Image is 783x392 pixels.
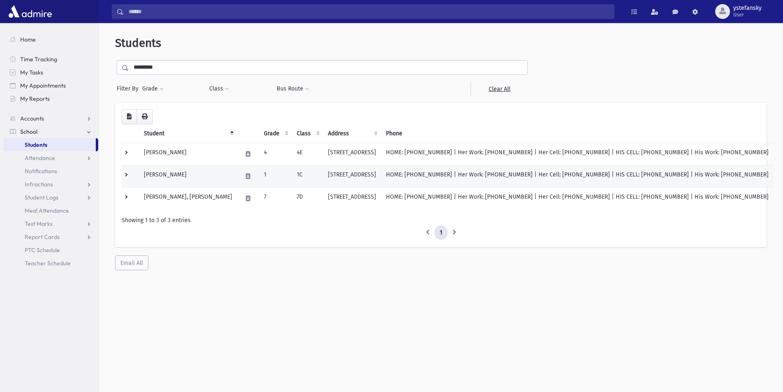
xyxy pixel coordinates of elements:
[292,187,323,209] td: 7D
[20,95,50,102] span: My Reports
[20,69,43,76] span: My Tasks
[25,246,60,254] span: PTC Schedule
[25,167,57,175] span: Notifications
[259,143,292,165] td: 4
[381,143,774,165] td: HOME: [PHONE_NUMBER] | Her Work: [PHONE_NUMBER] | Her Cell: [PHONE_NUMBER] | HIS CELL: [PHONE_NUM...
[25,194,58,201] span: Student Logs
[733,12,762,18] span: User
[115,36,161,50] span: Students
[3,112,98,125] a: Accounts
[3,151,98,165] a: Attendance
[25,181,53,188] span: Infractions
[3,33,98,46] a: Home
[323,124,381,143] th: Address: activate to sort column ascending
[139,187,237,209] td: [PERSON_NAME], [PERSON_NAME]
[471,81,528,96] a: Clear All
[3,79,98,92] a: My Appointments
[292,124,323,143] th: Class: activate to sort column ascending
[733,5,762,12] span: ystefansky
[20,56,57,63] span: Time Tracking
[3,66,98,79] a: My Tasks
[292,165,323,187] td: 1C
[381,165,774,187] td: HOME: [PHONE_NUMBER] | Her Work: [PHONE_NUMBER] | Her Cell: [PHONE_NUMBER] | HIS CELL: [PHONE_NUM...
[25,154,55,162] span: Attendance
[25,260,71,267] span: Teacher Schedule
[3,165,98,178] a: Notifications
[292,143,323,165] td: 4E
[3,53,98,66] a: Time Tracking
[117,84,142,93] span: Filter By
[139,124,237,143] th: Student: activate to sort column descending
[3,178,98,191] a: Infractions
[20,128,37,135] span: School
[3,191,98,204] a: Student Logs
[323,165,381,187] td: [STREET_ADDRESS]
[139,165,237,187] td: [PERSON_NAME]
[381,124,774,143] th: Phone
[276,81,310,96] button: Bus Route
[259,187,292,209] td: 7
[209,81,229,96] button: Class
[136,109,153,124] button: Print
[25,207,69,214] span: Meal Attendance
[259,124,292,143] th: Grade: activate to sort column ascending
[25,220,53,227] span: Test Marks
[122,216,760,225] div: Showing 1 to 3 of 3 entries
[20,36,36,43] span: Home
[122,109,137,124] button: CSV
[3,204,98,217] a: Meal Attendance
[115,255,148,270] button: Email All
[434,225,448,240] a: 1
[381,187,774,209] td: HOME: [PHONE_NUMBER] | Her Work: [PHONE_NUMBER] | Her Cell: [PHONE_NUMBER] | HIS CELL: [PHONE_NUM...
[3,230,98,244] a: Report Cards
[3,257,98,270] a: Teacher Schedule
[3,138,96,151] a: Students
[25,141,47,148] span: Students
[142,81,164,96] button: Grade
[323,187,381,209] td: [STREET_ADDRESS]
[3,244,98,257] a: PTC Schedule
[20,82,66,89] span: My Appointments
[20,115,44,122] span: Accounts
[259,165,292,187] td: 1
[139,143,237,165] td: [PERSON_NAME]
[25,233,60,241] span: Report Cards
[3,92,98,105] a: My Reports
[3,125,98,138] a: School
[3,217,98,230] a: Test Marks
[323,143,381,165] td: [STREET_ADDRESS]
[7,3,54,20] img: AdmirePro
[124,4,614,19] input: Search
